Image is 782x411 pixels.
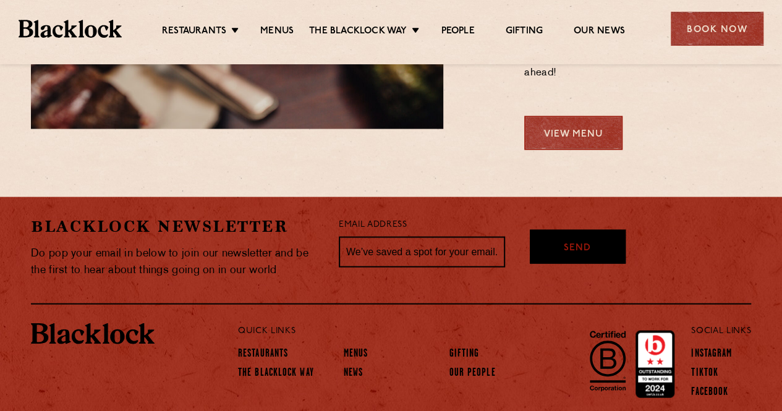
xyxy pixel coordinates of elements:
img: BL_Textured_Logo-footer-cropped.svg [31,323,155,344]
a: The Blacklock Way [238,367,314,381]
li: [DATE] - Back and ready for a cracking year ahead! [524,48,751,82]
p: Quick Links [238,323,650,339]
a: Restaurants [238,348,288,362]
a: People [441,25,474,39]
a: The Blacklock Way [309,25,407,39]
a: News [344,367,363,381]
a: Menus [344,348,368,362]
a: Menus [260,25,294,39]
div: Book Now [671,12,763,46]
label: Email Address [339,218,407,232]
a: Facebook [691,386,728,400]
a: Our News [574,25,625,39]
p: Do pop your email in below to join our newsletter and be the first to hear about things going on ... [31,245,320,279]
img: Accred_2023_2star.png [635,331,674,399]
img: BL_Textured_Logo-footer-cropped.svg [19,20,122,37]
a: View Menu [524,116,623,150]
a: Restaurants [162,25,226,39]
p: Social Links [691,323,751,339]
input: We’ve saved a spot for your email... [339,237,505,268]
a: TikTok [691,367,718,381]
img: B-Corp-Logo-Black-RGB.svg [582,324,633,398]
a: Our People [449,367,495,381]
h2: Blacklock Newsletter [31,216,320,237]
a: Instagram [691,348,732,362]
a: Gifting [506,25,543,39]
a: Gifting [449,348,479,362]
span: Send [564,242,591,256]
